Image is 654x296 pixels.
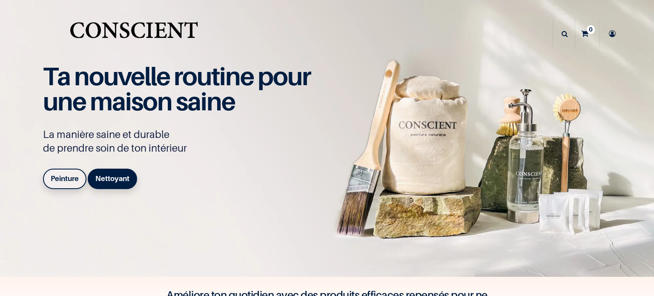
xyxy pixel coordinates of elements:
[587,25,595,34] sup: 0
[95,174,129,183] b: Nettoyant
[43,128,320,155] p: La manière saine et durable de prendre soin de ton intérieur
[43,61,310,116] span: Ta nouvelle routine pour une maison saine
[68,17,200,51] img: Conscient
[88,169,137,189] a: Nettoyant
[51,174,79,183] b: Peinture
[68,17,200,51] a: Logo of Conscient
[43,169,86,189] a: Peinture
[575,19,599,49] a: 0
